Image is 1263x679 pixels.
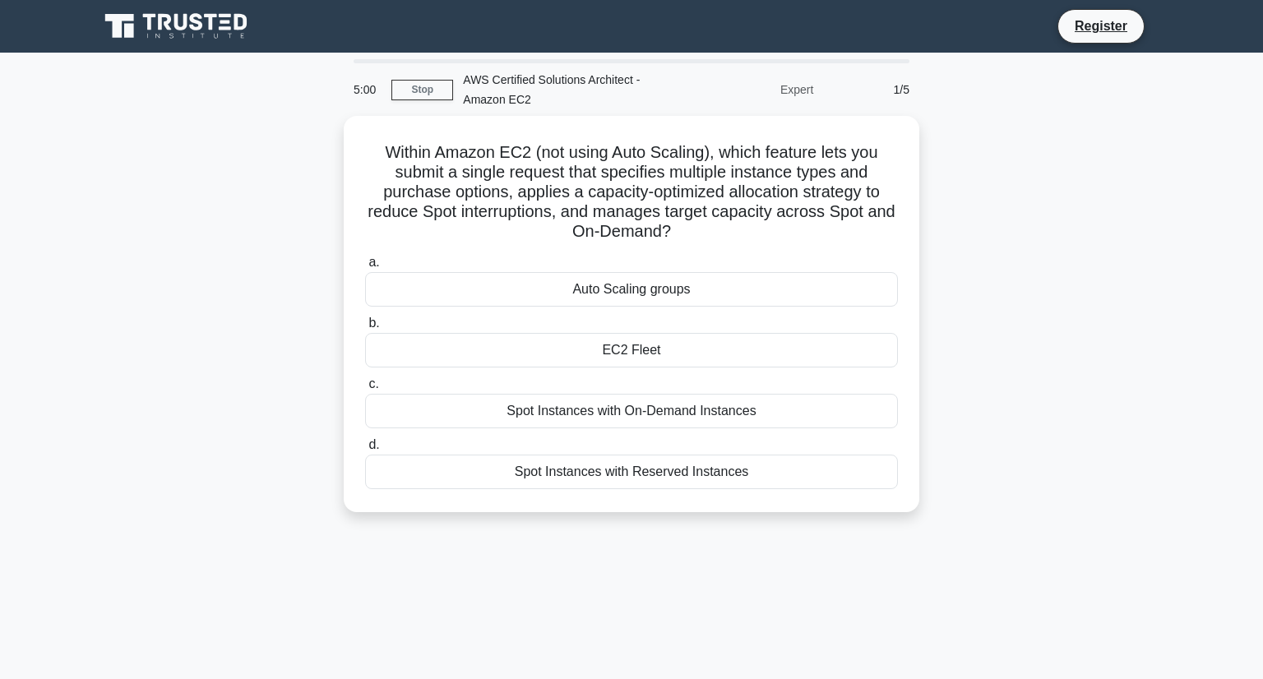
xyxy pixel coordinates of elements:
[368,255,379,269] span: a.
[363,142,900,242] h5: Within Amazon EC2 (not using Auto Scaling), which feature lets you submit a single request that s...
[365,272,898,307] div: Auto Scaling groups
[679,73,823,106] div: Expert
[344,73,391,106] div: 5:00
[365,333,898,367] div: EC2 Fleet
[453,63,679,116] div: AWS Certified Solutions Architect - Amazon EC2
[368,376,378,390] span: c.
[1065,16,1137,36] a: Register
[391,80,453,100] a: Stop
[365,394,898,428] div: Spot Instances with On-Demand Instances
[368,437,379,451] span: d.
[365,455,898,489] div: Spot Instances with Reserved Instances
[368,316,379,330] span: b.
[823,73,919,106] div: 1/5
